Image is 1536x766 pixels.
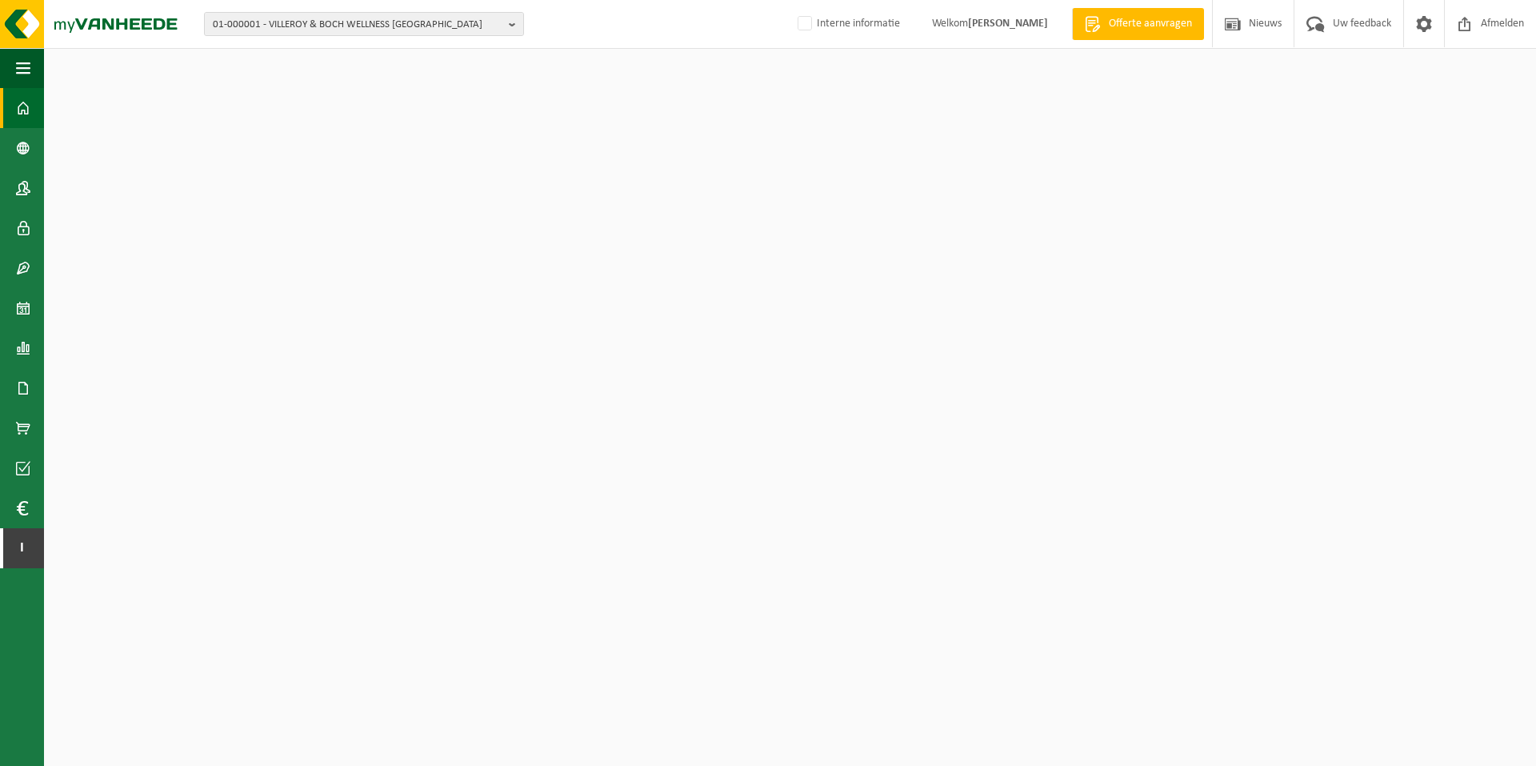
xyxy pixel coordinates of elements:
a: Offerte aanvragen [1072,8,1204,40]
span: Offerte aanvragen [1105,16,1196,32]
button: 01-000001 - VILLEROY & BOCH WELLNESS [GEOGRAPHIC_DATA] [204,12,524,36]
span: I [16,528,28,568]
strong: [PERSON_NAME] [968,18,1048,30]
span: 01-000001 - VILLEROY & BOCH WELLNESS [GEOGRAPHIC_DATA] [213,13,502,37]
label: Interne informatie [794,12,900,36]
